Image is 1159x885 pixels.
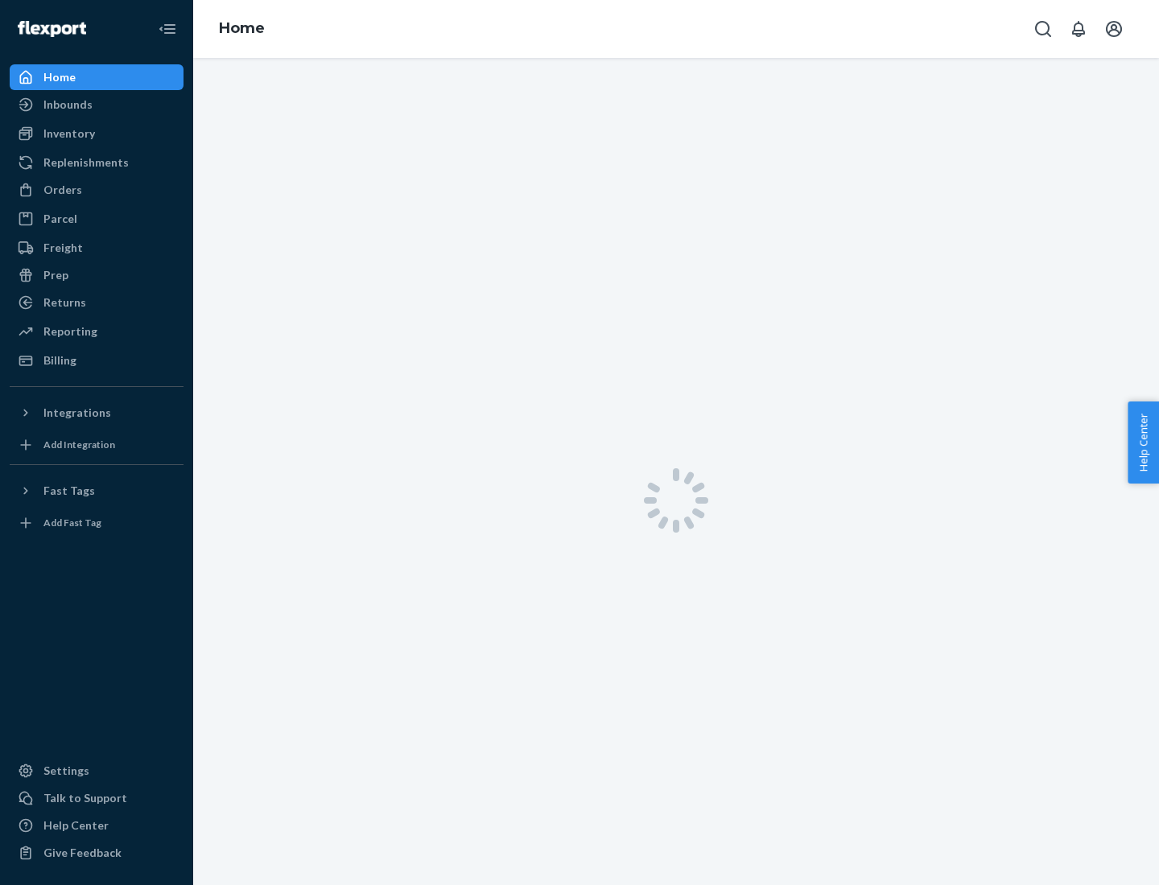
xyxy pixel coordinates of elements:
a: Reporting [10,319,184,344]
div: Talk to Support [43,790,127,806]
div: Prep [43,267,68,283]
a: Talk to Support [10,785,184,811]
a: Parcel [10,206,184,232]
a: Help Center [10,813,184,838]
a: Replenishments [10,150,184,175]
a: Prep [10,262,184,288]
div: Fast Tags [43,483,95,499]
div: Inventory [43,126,95,142]
button: Open Search Box [1027,13,1059,45]
div: Inbounds [43,97,93,113]
div: Add Fast Tag [43,516,101,529]
div: Help Center [43,817,109,834]
button: Help Center [1128,401,1159,484]
div: Parcel [43,211,77,227]
ol: breadcrumbs [206,6,278,52]
button: Close Navigation [151,13,184,45]
div: Billing [43,352,76,368]
a: Add Integration [10,432,184,458]
a: Billing [10,348,184,373]
a: Orders [10,177,184,203]
a: Home [219,19,265,37]
button: Fast Tags [10,478,184,504]
img: Flexport logo [18,21,86,37]
a: Inbounds [10,92,184,117]
div: Returns [43,294,86,311]
div: Replenishments [43,154,129,171]
div: Reporting [43,323,97,340]
button: Give Feedback [10,840,184,866]
a: Home [10,64,184,90]
a: Settings [10,758,184,784]
div: Orders [43,182,82,198]
div: Freight [43,240,83,256]
button: Integrations [10,400,184,426]
button: Open account menu [1098,13,1130,45]
a: Returns [10,290,184,315]
div: Add Integration [43,438,115,451]
button: Open notifications [1062,13,1095,45]
a: Add Fast Tag [10,510,184,536]
div: Home [43,69,76,85]
a: Inventory [10,121,184,146]
div: Settings [43,763,89,779]
div: Give Feedback [43,845,122,861]
a: Freight [10,235,184,261]
div: Integrations [43,405,111,421]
